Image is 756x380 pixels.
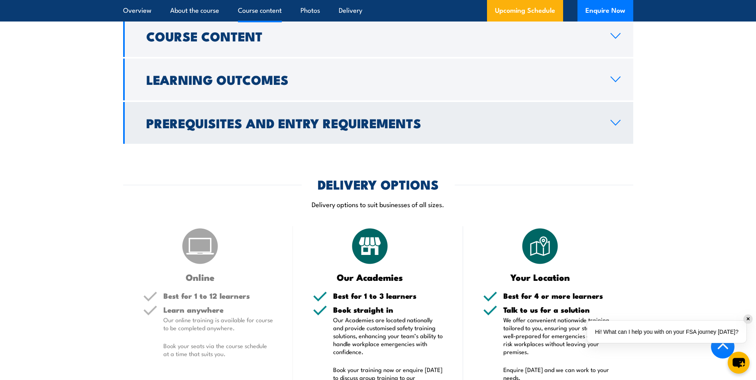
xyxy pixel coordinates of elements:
[163,292,273,300] h5: Best for 1 to 12 learners
[503,306,613,313] h5: Talk to us for a solution
[146,117,598,128] h2: Prerequisites and Entry Requirements
[503,316,613,356] p: We offer convenient nationwide training tailored to you, ensuring your staff are well-prepared fo...
[163,306,273,313] h5: Learn anywhere
[163,342,273,358] p: Book your seats via the course schedule at a time that suits you.
[587,321,746,343] div: Hi! What can I help you with on your FSA journey [DATE]?
[744,315,752,323] div: ✕
[483,272,597,282] h3: Your Location
[123,15,633,57] a: Course Content
[146,30,598,41] h2: Course Content
[123,200,633,209] p: Delivery options to suit businesses of all sizes.
[163,316,273,332] p: Our online training is available for course to be completed anywhere.
[503,292,613,300] h5: Best for 4 or more learners
[123,102,633,144] a: Prerequisites and Entry Requirements
[728,352,750,374] button: chat-button
[333,292,443,300] h5: Best for 1 to 3 learners
[143,272,257,282] h3: Online
[146,74,598,85] h2: Learning Outcomes
[333,316,443,356] p: Our Academies are located nationally and provide customised safety training solutions, enhancing ...
[333,306,443,313] h5: Book straight in
[123,59,633,100] a: Learning Outcomes
[313,272,427,282] h3: Our Academies
[318,178,439,190] h2: DELIVERY OPTIONS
